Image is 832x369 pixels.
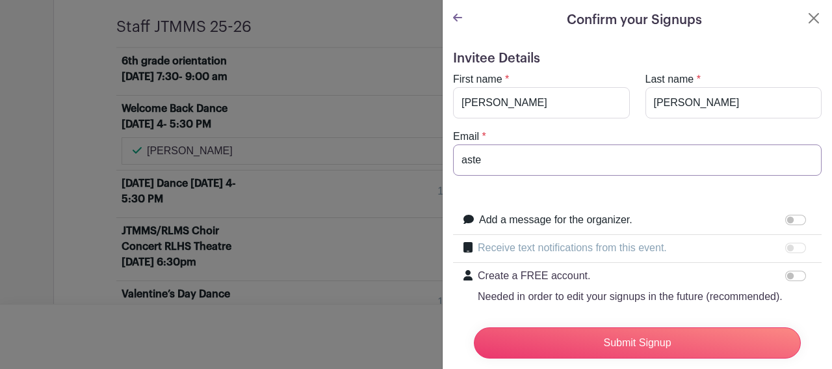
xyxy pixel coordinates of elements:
[474,327,801,359] input: Submit Signup
[478,289,783,305] p: Needed in order to edit your signups in the future (recommended).
[806,10,822,26] button: Close
[479,212,632,228] label: Add a message for the organizer.
[453,51,822,66] h5: Invitee Details
[567,10,702,30] h5: Confirm your Signups
[478,240,667,256] label: Receive text notifications from this event.
[645,72,694,87] label: Last name
[478,268,783,284] p: Create a FREE account.
[453,129,479,144] label: Email
[453,72,502,87] label: First name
